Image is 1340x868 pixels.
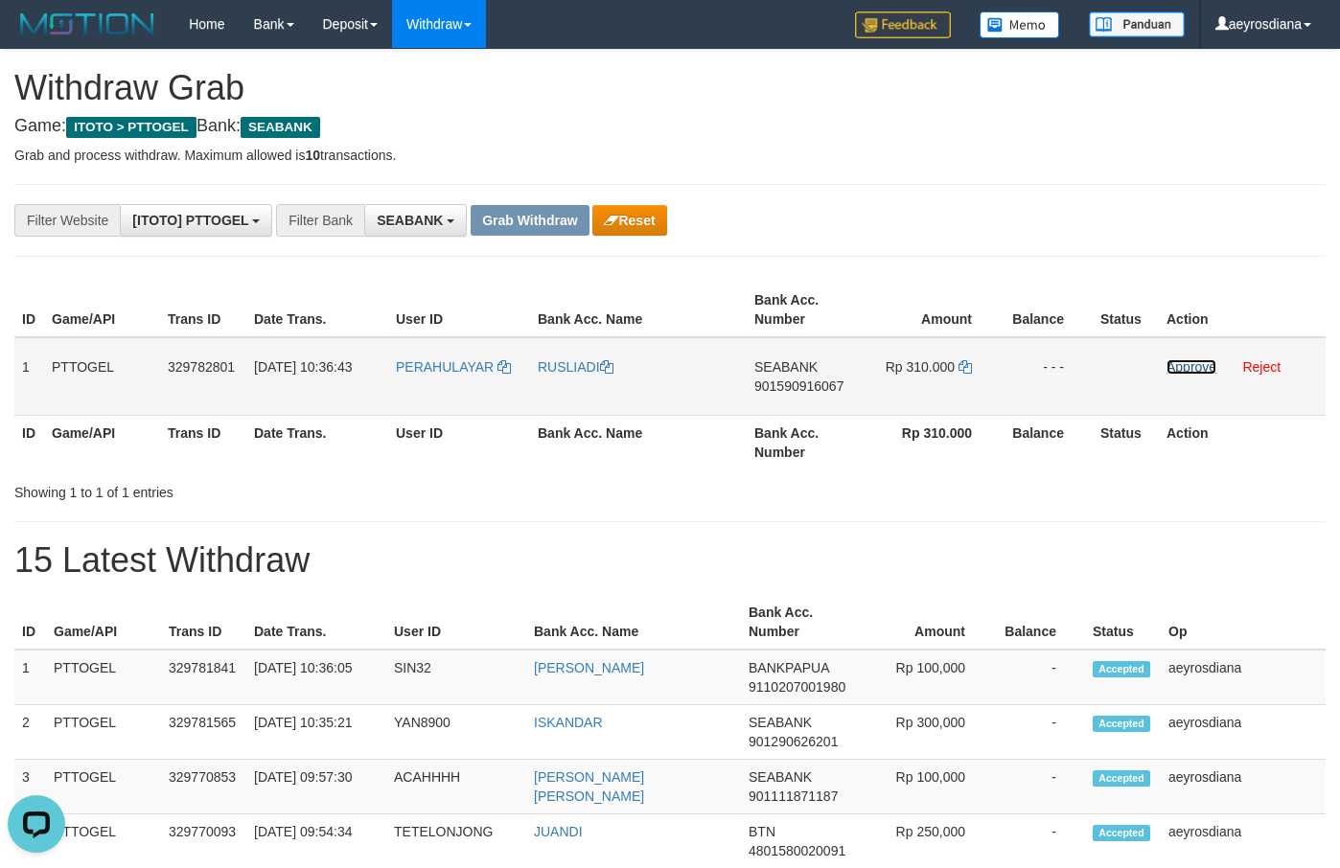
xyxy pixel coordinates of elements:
[160,283,246,337] th: Trans ID
[1001,337,1093,416] td: - - -
[161,650,246,705] td: 329781841
[534,660,644,675] a: [PERSON_NAME]
[526,595,741,650] th: Bank Acc. Name
[1161,650,1326,705] td: aeyrosdiana
[46,760,161,814] td: PTTOGEL
[471,205,589,236] button: Grab Withdraw
[161,760,246,814] td: 329770853
[1167,359,1216,375] a: Approve
[994,705,1085,760] td: -
[168,359,235,375] span: 329782801
[749,824,775,839] span: BTN
[857,650,994,705] td: Rp 100,000
[14,415,44,469] th: ID
[1089,11,1185,37] img: panduan.png
[534,824,583,839] a: JUANDI
[1085,595,1161,650] th: Status
[396,359,511,375] a: PERAHULAYAR
[1093,770,1150,787] span: Accepted
[1161,705,1326,760] td: aeyrosdiana
[388,415,530,469] th: User ID
[386,705,526,760] td: YAN8900
[855,11,951,38] img: Feedback.jpg
[1093,283,1159,337] th: Status
[246,415,388,469] th: Date Trans.
[749,788,838,804] span: Copy 901111871187 to clipboard
[246,705,386,760] td: [DATE] 10:35:21
[14,760,46,814] td: 3
[14,595,46,650] th: ID
[994,760,1085,814] td: -
[120,204,272,237] button: [ITOTO] PTTOGEL
[1242,359,1281,375] a: Reject
[132,213,248,228] span: [ITOTO] PTTOGEL
[44,415,160,469] th: Game/API
[377,213,443,228] span: SEABANK
[747,415,863,469] th: Bank Acc. Number
[994,650,1085,705] td: -
[246,760,386,814] td: [DATE] 09:57:30
[857,595,994,650] th: Amount
[1159,415,1326,469] th: Action
[388,283,530,337] th: User ID
[14,146,1326,165] p: Grab and process withdraw. Maximum allowed is transactions.
[46,595,161,650] th: Game/API
[1093,716,1150,732] span: Accepted
[534,715,603,730] a: ISKANDAR
[386,650,526,705] td: SIN32
[14,337,44,416] td: 1
[749,843,845,858] span: Copy 4801580020091 to clipboard
[749,769,812,785] span: SEABANK
[754,378,843,394] span: Copy 901590916067 to clipboard
[276,204,364,237] div: Filter Bank
[386,760,526,814] td: ACAHHHH
[1159,283,1326,337] th: Action
[241,117,320,138] span: SEABANK
[749,715,812,730] span: SEABANK
[246,595,386,650] th: Date Trans.
[14,117,1326,136] h4: Game: Bank:
[1161,595,1326,650] th: Op
[857,705,994,760] td: Rp 300,000
[1001,283,1093,337] th: Balance
[161,595,246,650] th: Trans ID
[14,69,1326,107] h1: Withdraw Grab
[14,541,1326,580] h1: 15 Latest Withdraw
[1001,415,1093,469] th: Balance
[161,705,246,760] td: 329781565
[14,204,120,237] div: Filter Website
[14,283,44,337] th: ID
[14,650,46,705] td: 1
[530,415,747,469] th: Bank Acc. Name
[754,359,818,375] span: SEABANK
[66,117,196,138] span: ITOTO > PTTOGEL
[246,283,388,337] th: Date Trans.
[246,650,386,705] td: [DATE] 10:36:05
[46,705,161,760] td: PTTOGEL
[254,359,352,375] span: [DATE] 10:36:43
[46,650,161,705] td: PTTOGEL
[749,660,829,675] span: BANKPAPUA
[534,769,644,804] a: [PERSON_NAME] [PERSON_NAME]
[364,204,467,237] button: SEABANK
[386,595,526,650] th: User ID
[14,10,160,38] img: MOTION_logo.png
[980,11,1060,38] img: Button%20Memo.svg
[8,8,65,65] button: Open LiveChat chat widget
[538,359,613,375] a: RUSLIADI
[1161,760,1326,814] td: aeyrosdiana
[863,283,1001,337] th: Amount
[14,705,46,760] td: 2
[1093,415,1159,469] th: Status
[396,359,494,375] span: PERAHULAYAR
[959,359,972,375] a: Copy 310000 to clipboard
[44,283,160,337] th: Game/API
[44,337,160,416] td: PTTOGEL
[1093,825,1150,841] span: Accepted
[741,595,857,650] th: Bank Acc. Number
[160,415,246,469] th: Trans ID
[592,205,666,236] button: Reset
[994,595,1085,650] th: Balance
[857,760,994,814] td: Rp 100,000
[747,283,863,337] th: Bank Acc. Number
